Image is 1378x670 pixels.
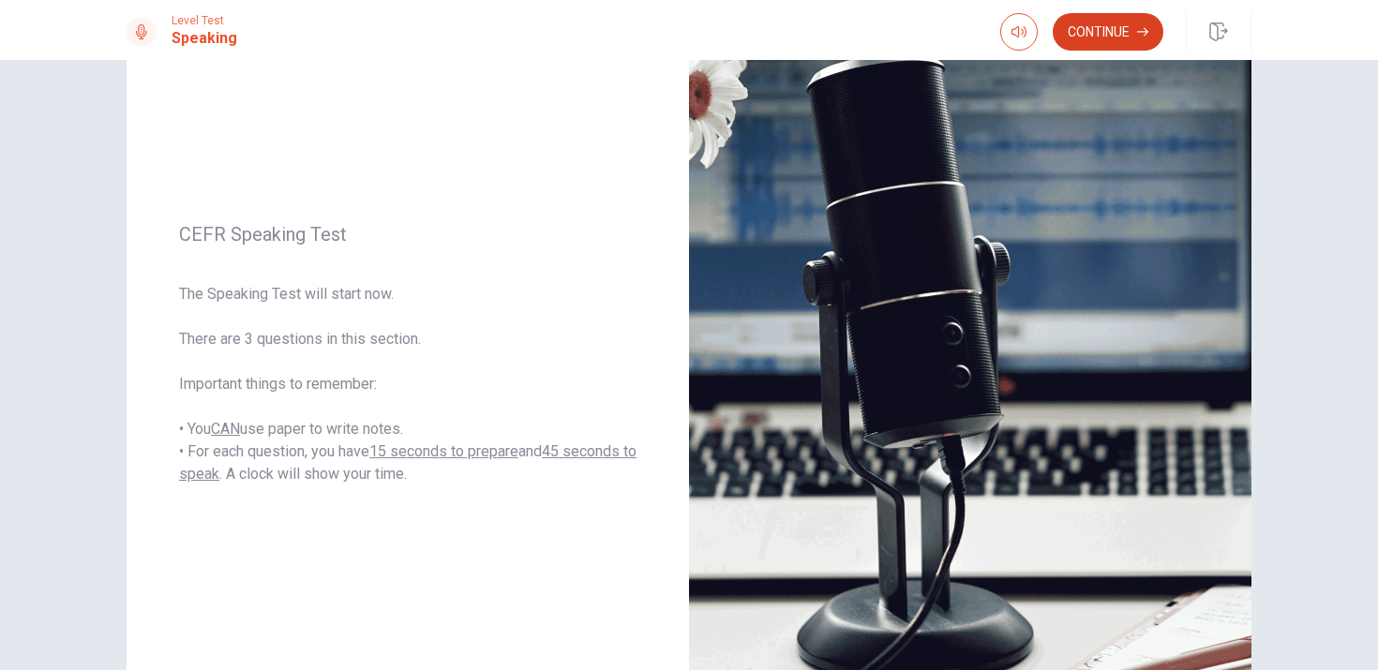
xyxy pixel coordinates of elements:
[172,14,237,27] span: Level Test
[179,223,637,246] span: CEFR Speaking Test
[211,420,240,438] u: CAN
[1053,13,1163,51] button: Continue
[179,283,637,485] span: The Speaking Test will start now. There are 3 questions in this section. Important things to reme...
[172,27,237,50] h1: Speaking
[369,442,518,460] u: 15 seconds to prepare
